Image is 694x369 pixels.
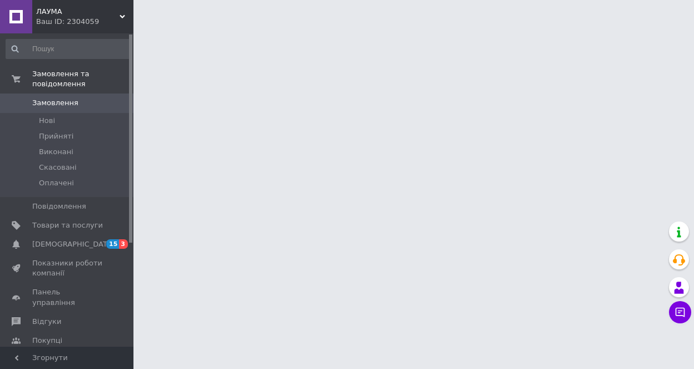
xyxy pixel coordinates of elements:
[32,239,115,249] span: [DEMOGRAPHIC_DATA]
[32,220,103,230] span: Товари та послуги
[39,163,77,173] span: Скасовані
[39,116,55,126] span: Нові
[6,39,131,59] input: Пошук
[32,258,103,278] span: Показники роботи компанії
[669,301,691,323] button: Чат з покупцем
[39,147,73,157] span: Виконані
[39,131,73,141] span: Прийняті
[32,201,86,211] span: Повідомлення
[119,239,128,249] span: 3
[36,17,133,27] div: Ваш ID: 2304059
[32,98,78,108] span: Замовлення
[32,287,103,307] span: Панель управління
[36,7,120,17] span: ЛAУМА
[32,317,61,327] span: Відгуки
[39,178,74,188] span: Оплачені
[32,336,62,346] span: Покупці
[32,69,133,89] span: Замовлення та повідомлення
[106,239,119,249] span: 15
